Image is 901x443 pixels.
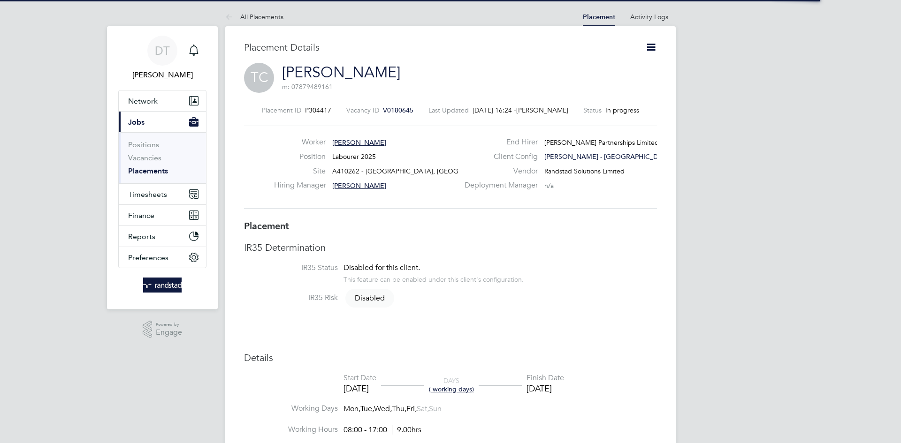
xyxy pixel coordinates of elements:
[119,226,206,247] button: Reports
[527,383,564,394] div: [DATE]
[143,321,183,338] a: Powered byEngage
[360,404,374,413] span: Tue,
[274,152,326,162] label: Position
[332,181,386,190] span: [PERSON_NAME]
[156,321,182,329] span: Powered by
[118,69,206,81] span: Daniel Tisseyre
[128,190,167,199] span: Timesheets
[544,138,659,147] span: [PERSON_NAME] Partnerships Limited
[630,13,668,21] a: Activity Logs
[244,293,338,303] label: IR35 Risk
[544,152,672,161] span: [PERSON_NAME] - [GEOGRAPHIC_DATA]
[119,112,206,132] button: Jobs
[344,404,360,413] span: Mon,
[143,278,182,293] img: randstad-logo-retina.png
[244,220,289,232] b: Placement
[459,166,538,176] label: Vendor
[274,137,326,147] label: Worker
[332,167,504,175] span: A410262 - [GEOGRAPHIC_DATA], [GEOGRAPHIC_DATA]
[344,383,376,394] div: [DATE]
[406,404,417,413] span: Fri,
[332,138,386,147] span: [PERSON_NAME]
[383,106,413,114] span: V0180645
[527,373,564,383] div: Finish Date
[544,181,554,190] span: n/a
[344,273,524,284] div: This feature can be enabled under this client's configuration.
[473,106,516,114] span: [DATE] 16:24 -
[459,180,538,190] label: Deployment Manager
[128,153,161,162] a: Vacancies
[305,106,331,114] span: P304417
[344,373,376,383] div: Start Date
[244,352,657,364] h3: Details
[119,205,206,225] button: Finance
[244,425,338,435] label: Working Hours
[156,329,182,337] span: Engage
[155,45,170,57] span: DT
[344,425,421,435] div: 08:00 - 17:00
[118,278,206,293] a: Go to home page
[344,263,420,272] span: Disabled for this client.
[544,167,625,175] span: Randstad Solutions Limited
[392,425,421,435] span: 9.00hrs
[374,404,392,413] span: Wed,
[119,184,206,204] button: Timesheets
[262,106,301,114] label: Placement ID
[459,152,538,162] label: Client Config
[332,152,376,161] span: Labourer 2025
[583,106,602,114] label: Status
[417,404,429,413] span: Sat,
[516,106,568,114] span: [PERSON_NAME]
[244,263,338,273] label: IR35 Status
[128,253,168,262] span: Preferences
[583,13,615,21] a: Placement
[345,289,394,308] span: Disabled
[274,180,326,190] label: Hiring Manager
[119,90,206,111] button: Network
[459,137,538,147] label: End Hirer
[282,83,333,91] span: m: 07879489161
[128,118,145,127] span: Jobs
[118,36,206,81] a: DT[PERSON_NAME]
[605,106,639,114] span: In progress
[429,404,442,413] span: Sun
[244,41,631,53] h3: Placement Details
[107,26,218,309] nav: Main navigation
[128,140,159,149] a: Positions
[429,385,474,393] span: ( working days)
[392,404,406,413] span: Thu,
[282,63,400,82] a: [PERSON_NAME]
[428,106,469,114] label: Last Updated
[244,63,274,93] span: TC
[128,211,154,220] span: Finance
[119,247,206,268] button: Preferences
[128,166,168,175] a: Placements
[244,404,338,413] label: Working Days
[346,106,379,114] label: Vacancy ID
[244,241,657,254] h3: IR35 Determination
[424,376,479,393] div: DAYS
[128,97,158,105] span: Network
[119,132,206,183] div: Jobs
[128,232,155,241] span: Reports
[225,13,283,21] a: All Placements
[274,166,326,176] label: Site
